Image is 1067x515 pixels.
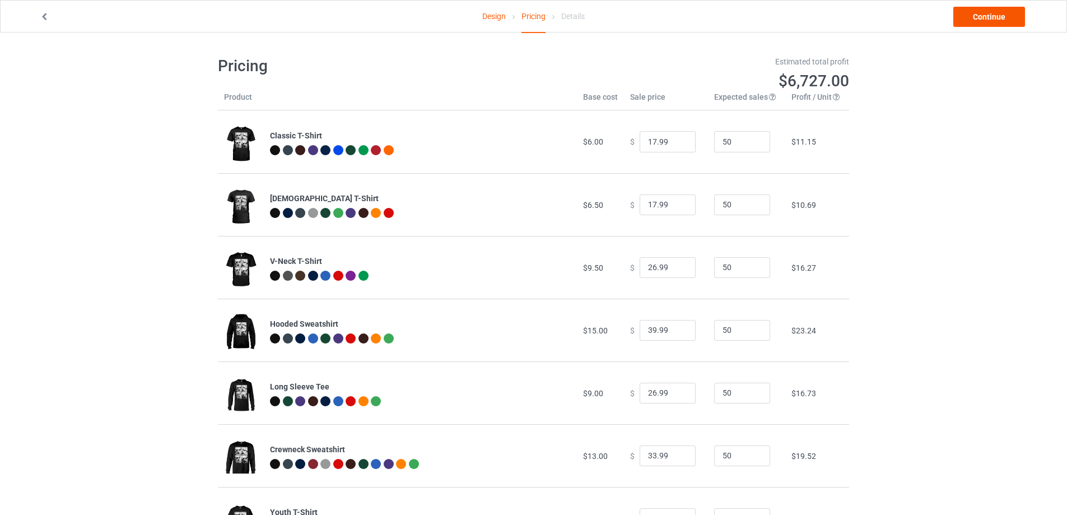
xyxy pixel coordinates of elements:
span: $15.00 [583,326,608,335]
span: $9.00 [583,389,603,398]
div: Details [561,1,585,32]
b: V-Neck T-Shirt [270,257,322,266]
span: $ [630,200,635,209]
span: $ [630,326,635,335]
b: Crewneck Sweatshirt [270,445,345,454]
span: $6.50 [583,201,603,210]
span: $16.73 [791,389,816,398]
b: [DEMOGRAPHIC_DATA] T-Shirt [270,194,379,203]
th: Sale price [624,91,708,110]
div: Estimated total profit [542,56,850,67]
a: Design [482,1,506,32]
span: $ [630,137,635,146]
span: $6.00 [583,137,603,146]
b: Classic T-Shirt [270,131,322,140]
span: $11.15 [791,137,816,146]
span: $ [630,263,635,272]
span: $10.69 [791,201,816,210]
span: $16.27 [791,263,816,272]
span: $ [630,388,635,397]
th: Product [218,91,264,110]
th: Profit / Unit [785,91,849,110]
span: $23.24 [791,326,816,335]
span: $19.52 [791,452,816,461]
span: $9.50 [583,263,603,272]
div: Pricing [521,1,546,33]
b: Long Sleeve Tee [270,382,329,391]
span: $ [630,451,635,460]
span: $6,727.00 [779,72,849,90]
h1: Pricing [218,56,526,76]
a: Continue [953,7,1025,27]
span: $13.00 [583,452,608,461]
th: Expected sales [708,91,785,110]
b: Hooded Sweatshirt [270,319,338,328]
th: Base cost [577,91,624,110]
